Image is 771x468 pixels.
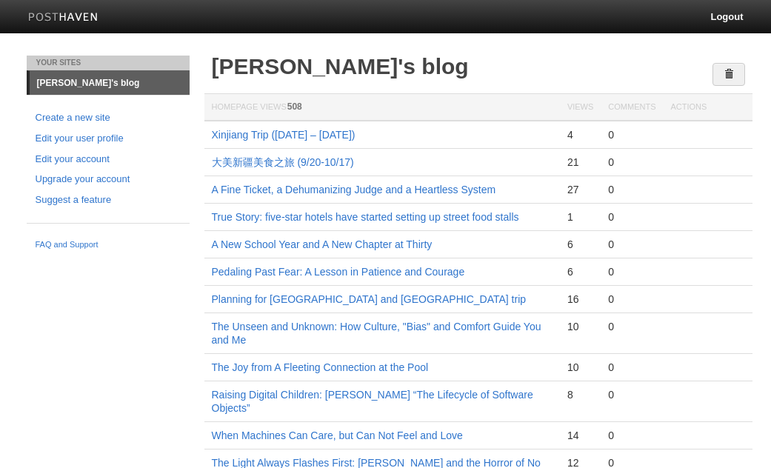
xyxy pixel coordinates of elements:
[567,210,593,224] div: 1
[28,13,99,24] img: Posthaven-bar
[608,429,655,442] div: 0
[567,183,593,196] div: 27
[212,321,541,346] a: The Unseen and Unknown: How Culture, "Bias" and Comfort Guide You and Me
[287,101,302,112] span: 508
[608,388,655,401] div: 0
[567,320,593,333] div: 10
[560,94,601,121] th: Views
[567,265,593,278] div: 6
[212,266,465,278] a: Pedaling Past Fear: A Lesson in Patience and Courage
[567,156,593,169] div: 21
[36,131,181,147] a: Edit your user profile
[567,128,593,141] div: 4
[608,361,655,374] div: 0
[608,156,655,169] div: 0
[36,238,181,252] a: FAQ and Support
[608,320,655,333] div: 0
[608,183,655,196] div: 0
[608,265,655,278] div: 0
[567,388,593,401] div: 8
[212,54,469,78] a: [PERSON_NAME]'s blog
[30,71,190,95] a: [PERSON_NAME]'s blog
[212,129,356,141] a: Xinjiang Trip ([DATE] – [DATE])
[608,238,655,251] div: 0
[567,292,593,306] div: 16
[212,184,496,195] a: A Fine Ticket, a Dehumanizing Judge and a Heartless System
[27,56,190,70] li: Your Sites
[212,156,354,168] a: 大美新疆美食之旅 (9/20-10/17)
[204,94,560,121] th: Homepage Views
[601,94,663,121] th: Comments
[36,193,181,208] a: Suggest a feature
[36,110,181,126] a: Create a new site
[212,361,429,373] a: The Joy from A Fleeting Connection at the Pool
[608,128,655,141] div: 0
[212,293,527,305] a: Planning for [GEOGRAPHIC_DATA] and [GEOGRAPHIC_DATA] trip
[212,238,433,250] a: A New School Year and A New Chapter at Thirty
[36,152,181,167] a: Edit your account
[212,389,533,414] a: Raising Digital Children: [PERSON_NAME] “The Lifecycle of Software Objects”
[567,361,593,374] div: 10
[212,429,463,441] a: When Machines Can Care, but Can Not Feel and Love
[664,94,752,121] th: Actions
[608,292,655,306] div: 0
[608,210,655,224] div: 0
[212,211,519,223] a: True Story: five-star hotels have started setting up street food stalls
[567,238,593,251] div: 6
[567,429,593,442] div: 14
[36,172,181,187] a: Upgrade your account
